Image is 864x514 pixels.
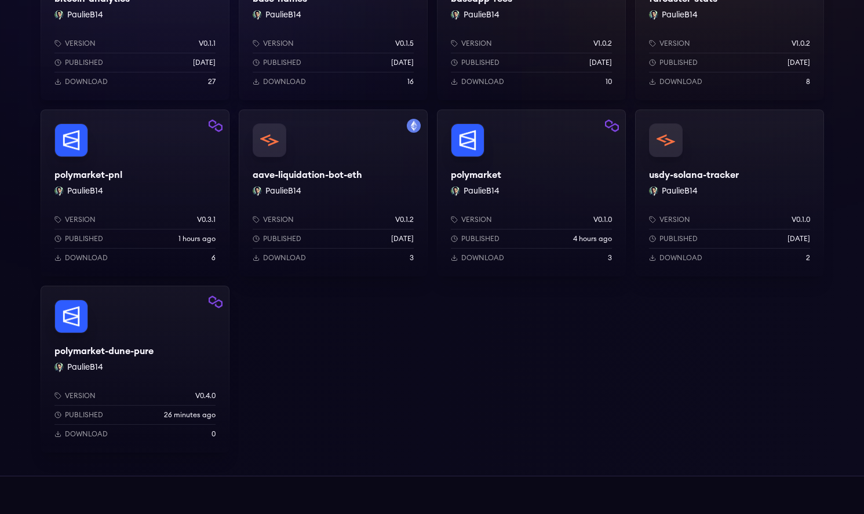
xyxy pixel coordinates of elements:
[461,253,504,263] p: Download
[263,234,301,243] p: Published
[193,58,216,67] p: [DATE]
[806,77,810,86] p: 8
[65,234,103,243] p: Published
[461,39,492,48] p: Version
[65,429,108,439] p: Download
[65,77,108,86] p: Download
[437,110,626,276] a: Filter by polygon networkpolymarketpolymarketPaulieB14 PaulieB14Versionv0.1.0Published4 hours ago...
[659,215,690,224] p: Version
[606,77,612,86] p: 10
[209,119,223,133] img: Filter by polygon network
[391,58,414,67] p: [DATE]
[391,234,414,243] p: [DATE]
[263,39,294,48] p: Version
[67,362,103,373] button: PaulieB14
[263,58,301,67] p: Published
[199,39,216,48] p: v0.1.1
[788,234,810,243] p: [DATE]
[407,119,421,133] img: Filter by mainnet network
[395,215,414,224] p: v0.1.2
[662,9,698,21] button: PaulieB14
[263,215,294,224] p: Version
[659,234,698,243] p: Published
[806,253,810,263] p: 2
[65,58,103,67] p: Published
[208,77,216,86] p: 27
[464,185,500,197] button: PaulieB14
[461,234,500,243] p: Published
[65,391,96,400] p: Version
[593,39,612,48] p: v1.0.2
[461,215,492,224] p: Version
[212,253,216,263] p: 6
[589,58,612,67] p: [DATE]
[659,77,702,86] p: Download
[65,410,103,420] p: Published
[197,215,216,224] p: v0.3.1
[263,253,306,263] p: Download
[792,215,810,224] p: v0.1.0
[573,234,612,243] p: 4 hours ago
[410,253,414,263] p: 3
[659,39,690,48] p: Version
[195,391,216,400] p: v0.4.0
[265,9,301,21] button: PaulieB14
[605,119,619,133] img: Filter by polygon network
[608,253,612,263] p: 3
[65,253,108,263] p: Download
[792,39,810,48] p: v1.0.2
[178,234,216,243] p: 1 hours ago
[65,215,96,224] p: Version
[659,253,702,263] p: Download
[263,77,306,86] p: Download
[67,185,103,197] button: PaulieB14
[407,77,414,86] p: 16
[788,58,810,67] p: [DATE]
[209,295,223,309] img: Filter by polygon network
[659,58,698,67] p: Published
[41,286,229,453] a: Filter by polygon networkpolymarket-dune-purepolymarket-dune-purePaulieB14 PaulieB14Versionv0.4.0...
[461,58,500,67] p: Published
[635,110,824,276] a: usdy-solana-trackerusdy-solana-trackerPaulieB14 PaulieB14Versionv0.1.0Published[DATE]Download2
[65,39,96,48] p: Version
[464,9,500,21] button: PaulieB14
[593,215,612,224] p: v0.1.0
[662,185,698,197] button: PaulieB14
[67,9,103,21] button: PaulieB14
[239,110,428,276] a: Filter by mainnet networkaave-liquidation-bot-ethaave-liquidation-bot-ethPaulieB14 PaulieB14Versi...
[395,39,414,48] p: v0.1.5
[265,185,301,197] button: PaulieB14
[41,110,229,276] a: Filter by polygon networkpolymarket-pnlpolymarket-pnlPaulieB14 PaulieB14Versionv0.3.1Published1 h...
[461,77,504,86] p: Download
[212,429,216,439] p: 0
[164,410,216,420] p: 26 minutes ago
